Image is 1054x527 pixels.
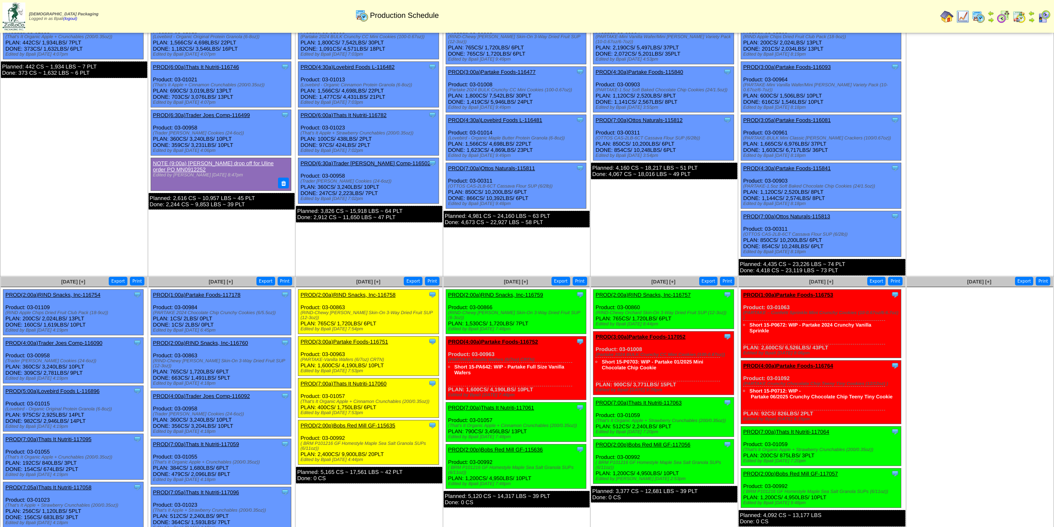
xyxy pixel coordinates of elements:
[153,393,250,399] a: PROD(4:00a)Trader Joes Comp-116092
[741,290,901,358] div: Product: 03-01063 PLAN: 2,600CS / 6,526LBS / 43PLT
[5,388,100,394] a: PROD(5:00a)Lovebird Foods L-116896
[61,279,85,285] a: [DATE] [+]
[281,488,289,496] img: Tooltip
[300,100,438,105] div: Edited by Bpali [DATE] 7:03pm
[300,34,438,39] div: (Partake 2024 BULK Crunchy CC Mini Cookies (100-0.67oz))
[448,446,543,453] a: PROD(2:00p)Bobs Red Mill GF-115636
[741,427,901,466] div: Product: 03-01059 PLAN: 200CS / 875LBS / 3PLT
[741,211,901,257] div: Product: 03-00311 PLAN: 850CS / 10,200LBS / 6PLT DONE: 854CS / 10,248LBS / 6PLT
[504,279,528,285] a: [DATE] [+]
[723,440,732,449] img: Tooltip
[576,403,584,412] img: Tooltip
[446,67,586,112] div: Product: 03-01008 PLAN: 1,800CS / 7,542LBS / 30PLT DONE: 1,419CS / 5,946LBS / 24PLT
[281,290,289,299] img: Tooltip
[595,105,733,110] div: Edited by Bpali [DATE] 3:55pm
[133,483,142,491] img: Tooltip
[5,484,91,490] a: PROD(7:05a)Thats It Nutriti-117058
[448,465,586,475] div: ( BRM P101216 GF Homestyle Maple Sea Salt Granola SUPs (6/11oz))
[743,471,838,477] a: PROD(2:00p)Bobs Red Mill GF-117057
[153,173,285,178] div: Edited by [PERSON_NAME] [DATE] 8:47pm
[743,351,901,356] div: Edited by Bpali [DATE] 8:06pm
[278,178,289,188] button: Delete Note
[153,429,291,434] div: Edited by Bpali [DATE] 4:18pm
[699,277,718,285] button: Export
[444,211,590,227] div: Planned: 4,981 CS ~ 24,160 LBS ~ 63 PLT Done: 4,673 CS ~ 22,927 LBS ~ 58 PLT
[300,160,430,166] a: PROD(6:30a)Trader [PERSON_NAME] Comp-116502
[576,68,584,76] img: Tooltip
[2,2,25,30] img: zoroco-logo-small.webp
[5,455,143,460] div: (That's It Organic Apple + Crunchables (200/0.35oz))
[446,444,586,489] div: Product: 03-00992 PLAN: 1,200CS / 4,950LBS / 10PLT
[298,337,439,376] div: Product: 03-00963 PLAN: 1,600CS / 4,190LBS / 10PLT
[153,292,241,298] a: PROD(1:00a)Partake Foods-117178
[595,69,683,75] a: PROD(4:30a)Partake Foods-115840
[891,361,899,370] img: Tooltip
[595,460,733,470] div: ( BRM P101216 GF Homestyle Maple Sea Salt Granola SUPs (6/11oz))
[3,338,144,383] div: Product: 03-00958 PLAN: 360CS / 3,240LBS / 10PLT DONE: 309CS / 2,781LBS / 9PLT
[444,491,590,507] div: Planned: 5,120 CS ~ 14,317 LBS ~ 39 PLT Done: 0 CS
[595,292,690,298] a: PROD(2:00a)RIND Snacks, Inc-116757
[428,159,437,167] img: Tooltip
[595,310,733,315] div: (RIND-Chewy Orchard Skin-On 3-Way Dried Fruit SUP (12-3oz))
[298,14,439,59] div: Product: 03-01008 PLAN: 1,800CS / 7,542LBS / 30PLT DONE: 1,091CS / 4,571LBS / 18PLT
[593,439,734,484] div: Product: 03-00992 PLAN: 1,200CS / 4,950LBS / 10PLT
[448,405,534,411] a: PROD(7:00a)Thats It Nutriti-117061
[5,340,102,346] a: PROD(4:00a)Trader Joes Comp-116090
[1028,10,1035,17] img: arrowleft.gif
[891,116,899,124] img: Tooltip
[404,277,422,285] button: Export
[153,310,291,315] div: (PARTAKE 2024 Chocolate Chip Crunchy Cookies (6/5.5oz))
[593,290,734,329] div: Product: 03-00860 PLAN: 765CS / 1,720LBS / 6PLT
[153,489,239,495] a: PROD(7:05a)Thats It Nutriti-117096
[595,334,686,340] a: PROD(3:00a)Partake Foods-117052
[595,34,733,44] div: (PARTAKE-Mini Vanilla Wafer/Mini [PERSON_NAME] Variety Pack (10-0.67oz/6-7oz))
[298,420,439,465] div: Product: 03-00992 PLAN: 2,400CS / 9,900LBS / 20PLT
[997,10,1010,23] img: calendarblend.gif
[356,279,381,285] a: [DATE] [+]
[281,392,289,400] img: Tooltip
[1015,277,1034,285] button: Export
[595,400,681,406] a: PROD(7:00a)Thats It Nutriti-117063
[743,447,901,452] div: (That's It Organic Apple + Strawberry Crunchables (200/0.35oz))
[972,10,985,23] img: calendarprod.gif
[209,279,233,285] span: [DATE] [+]
[809,279,833,285] a: [DATE] [+]
[988,10,994,17] img: arrowleft.gif
[300,52,438,57] div: Edited by Bpali [DATE] 7:03pm
[576,445,584,454] img: Tooltip
[153,160,274,173] a: NOTE (9:00a) [PERSON_NAME] drop off for Uline order PO MN0912252
[741,361,901,424] div: Product: 03-01092 PLAN: 92CS / 826LBS / 2PLT
[749,388,893,400] a: Short 15-P0712: WIP ‐ Partake 06/2025 Crunchy Chocolate Chip Teeny Tiny Cookie
[448,201,586,206] div: Edited by Bpali [DATE] 9:48pm
[448,184,586,189] div: (OTTOS CAS-2LB-6CT Cassava Flour SUP (6/2lb))
[891,469,899,478] img: Tooltip
[300,179,438,184] div: (Trader [PERSON_NAME] Cookies (24-6oz))
[595,388,733,393] div: Edited by Bpali [DATE] 9:39pm
[5,472,143,477] div: Edited by Bpali [DATE] 4:19pm
[300,381,386,387] a: PROD(7:00a)Thats It Nutriti-117060
[153,148,291,153] div: Edited by Bpali [DATE] 4:06pm
[448,34,586,44] div: (RIND-Chewy [PERSON_NAME] Skin-On 3-Way Dried Fruit SUP (12-3oz))
[593,67,734,112] div: Product: 03-00903 PLAN: 1,120CS / 2,520LBS / 8PLT DONE: 1,141CS / 2,567LBS / 8PLT
[428,111,437,119] img: Tooltip
[256,277,275,285] button: Export
[741,115,901,161] div: Product: 03-00961 PLAN: 1,665CS / 6,976LBS / 37PLT DONE: 1,603CS / 6,717LBS / 36PLT
[446,163,586,209] div: Product: 03-00311 PLAN: 850CS / 10,200LBS / 6PLT DONE: 866CS / 10,392LBS / 6PLT
[428,63,437,71] img: Tooltip
[3,14,144,59] div: Product: 03-01055 PLAN: 442CS / 1,934LBS / 7PLT DONE: 373CS / 1,632LBS / 6PLT
[300,441,438,451] div: ( BRM P101216 GF Homestyle Maple Sea Salt Granola SUPs (6/11oz))
[300,64,395,70] a: PROD(4:30a)Lovebird Foods L-116482
[133,290,142,299] img: Tooltip
[298,110,439,156] div: Product: 03-01023 PLAN: 100CS / 438LBS / 2PLT DONE: 97CS / 424LBS / 2PLT
[63,17,77,21] a: (logout)
[940,10,954,23] img: home.gif
[296,206,442,222] div: Planned: 3,826 CS ~ 15,918 LBS ~ 64 PLT Done: 2,912 CS ~ 11,650 LBS ~ 47 PLT
[891,212,899,220] img: Tooltip
[298,62,439,107] div: Product: 03-01013 PLAN: 1,566CS / 4,698LBS / 22PLT DONE: 1,477CS / 4,431LBS / 21PLT
[448,105,586,110] div: Edited by Bpali [DATE] 9:49pm
[153,112,250,118] a: PROD(6:30a)Trader Joes Comp-116499
[300,357,438,362] div: (PARTAKE-Vanilla Wafers (6/7oz) CRTN)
